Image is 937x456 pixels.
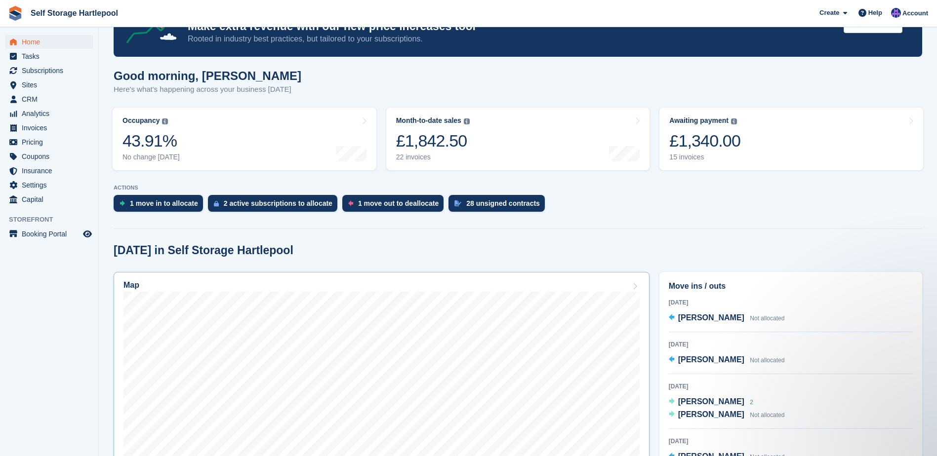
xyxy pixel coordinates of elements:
a: Occupancy 43.91% No change [DATE] [113,108,376,170]
a: menu [5,150,93,163]
a: [PERSON_NAME] 2 [669,396,753,409]
img: move_outs_to_deallocate_icon-f764333ba52eb49d3ac5e1228854f67142a1ed5810a6f6cc68b1a99e826820c5.svg [348,200,353,206]
div: No change [DATE] [122,153,180,161]
span: Not allocated [750,357,784,364]
div: 15 invoices [669,153,740,161]
a: Preview store [81,228,93,240]
img: move_ins_to_allocate_icon-fdf77a2bb77ea45bf5b3d319d69a93e2d87916cf1d5bf7949dd705db3b84f3ca.svg [120,200,125,206]
span: Tasks [22,49,81,63]
a: 1 move out to deallocate [342,195,448,217]
span: Not allocated [750,412,784,418]
span: [PERSON_NAME] [678,313,744,322]
img: icon-info-grey-7440780725fd019a000dd9b08b2336e03edf1995a4989e88bcd33f0948082b44.svg [464,118,470,124]
span: Subscriptions [22,64,81,77]
span: Sites [22,78,81,92]
div: 22 invoices [396,153,470,161]
span: Create [819,8,839,18]
span: [PERSON_NAME] [678,410,744,418]
span: Help [868,8,882,18]
a: menu [5,121,93,135]
p: Rooted in industry best practices, but tailored to your subscriptions. [188,34,836,44]
a: menu [5,192,93,206]
span: Booking Portal [22,227,81,241]
div: £1,340.00 [669,131,740,151]
span: Coupons [22,150,81,163]
div: [DATE] [669,437,913,446]
div: Month-to-date sales [396,116,461,125]
span: Not allocated [750,315,784,322]
p: Here's what's happening across your business [DATE] [114,84,301,95]
a: [PERSON_NAME] Not allocated [669,409,785,421]
a: menu [5,227,93,241]
span: CRM [22,92,81,106]
a: menu [5,178,93,192]
a: [PERSON_NAME] Not allocated [669,312,785,325]
div: 1 move out to deallocate [358,199,439,207]
div: 2 active subscriptions to allocate [224,199,332,207]
span: Analytics [22,107,81,120]
img: Sean Wood [891,8,901,18]
h2: Map [123,281,139,290]
div: £1,842.50 [396,131,470,151]
a: menu [5,64,93,77]
span: Insurance [22,164,81,178]
div: 28 unsigned contracts [466,199,540,207]
a: menu [5,78,93,92]
a: Month-to-date sales £1,842.50 22 invoices [386,108,650,170]
img: contract_signature_icon-13c848040528278c33f63329250d36e43548de30e8caae1d1a13099fd9432cc5.svg [454,200,461,206]
div: 1 move in to allocate [130,199,198,207]
a: [PERSON_NAME] Not allocated [669,354,785,367]
img: active_subscription_to_allocate_icon-d502201f5373d7db506a760aba3b589e785aa758c864c3986d89f69b8ff3... [214,200,219,207]
img: icon-info-grey-7440780725fd019a000dd9b08b2336e03edf1995a4989e88bcd33f0948082b44.svg [162,118,168,124]
span: Capital [22,192,81,206]
div: [DATE] [669,340,913,349]
span: Storefront [9,215,98,225]
a: menu [5,107,93,120]
h2: Move ins / outs [669,280,913,292]
a: menu [5,164,93,178]
span: Pricing [22,135,81,149]
a: menu [5,35,93,49]
a: Self Storage Hartlepool [27,5,122,21]
div: Occupancy [122,116,160,125]
span: Home [22,35,81,49]
span: [PERSON_NAME] [678,397,744,406]
img: icon-info-grey-7440780725fd019a000dd9b08b2336e03edf1995a4989e88bcd33f0948082b44.svg [731,118,737,124]
div: [DATE] [669,298,913,307]
a: menu [5,92,93,106]
span: Account [902,8,928,18]
span: Invoices [22,121,81,135]
p: ACTIONS [114,185,922,191]
div: [DATE] [669,382,913,391]
a: 2 active subscriptions to allocate [208,195,342,217]
div: Awaiting payment [669,116,729,125]
a: 1 move in to allocate [114,195,208,217]
a: menu [5,49,93,63]
a: menu [5,135,93,149]
img: stora-icon-8386f47178a22dfd0bd8f6a31ec36ba5ce8667c1dd55bd0f319d3a0aa187defe.svg [8,6,23,21]
div: 43.91% [122,131,180,151]
span: [PERSON_NAME] [678,355,744,364]
span: 2 [750,399,753,406]
a: 28 unsigned contracts [448,195,550,217]
a: Awaiting payment £1,340.00 15 invoices [659,108,923,170]
h2: [DATE] in Self Storage Hartlepool [114,244,293,257]
span: Settings [22,178,81,192]
h1: Good morning, [PERSON_NAME] [114,69,301,82]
